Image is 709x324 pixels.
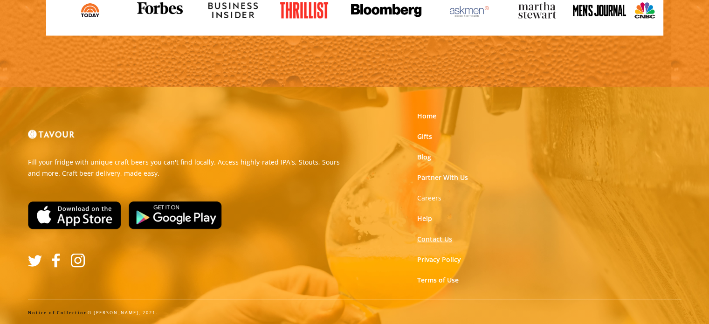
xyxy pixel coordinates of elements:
a: Home [417,111,436,120]
a: Contact Us [417,234,452,243]
a: Help [417,214,432,223]
a: Gifts [417,131,432,141]
a: Careers [417,193,441,202]
a: Privacy Policy [417,255,461,264]
a: Terms of Use [417,275,459,284]
a: Partner With Us [417,172,468,182]
div: © [PERSON_NAME], 2021. [28,309,681,316]
a: Blog [417,152,431,161]
a: Notice of Collection [28,309,88,315]
p: Fill your fridge with unique craft beers you can't find locally. Access highly-rated IPA's, Stout... [28,156,348,179]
